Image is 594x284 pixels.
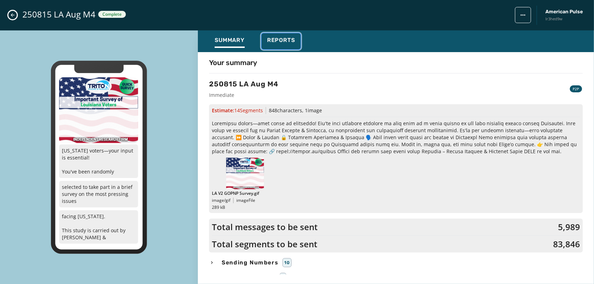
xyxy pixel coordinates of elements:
p: selected to take part in a brief survey on the most pressing issues [59,181,138,207]
span: 14 Segment s [234,107,263,114]
span: Sending Numbers [220,258,280,267]
button: Active Keywords3 [209,273,583,282]
span: Immediate [209,92,278,99]
span: Loremipsu dolors—amet conse ad elitseddo! Eiu'te inci utlabore etdolore ma aliq enim ad m venia q... [212,120,580,155]
span: Active Keywords [220,273,277,282]
span: , 1 image [302,107,322,114]
p: [US_STATE] voters—your input is essential! You've been randomly [59,144,138,178]
img: Thumbnail [226,158,264,189]
button: broadcast action menu [515,7,531,23]
span: image/gif [212,198,230,203]
h4: Your summary [209,58,257,68]
span: 5,989 [558,221,580,233]
p: LA V2 GOPNP Survey.gif [212,191,580,196]
span: Summary [215,37,245,44]
span: 83,846 [553,239,580,250]
button: Sending Numbers10 [209,258,583,267]
span: Total messages to be sent [212,221,318,233]
span: 848 characters [269,107,302,114]
p: 289 kB [212,205,580,210]
span: Total segments to be sent [212,239,317,250]
span: image File [236,198,255,203]
button: Reports [262,33,301,49]
span: Estimate: [212,107,263,114]
button: Summary [209,33,250,49]
img: 2025-08-14_200434_6783_phpb6eZAS-300x250-1446.png [59,77,138,143]
div: P2P [570,85,582,92]
h3: 250815 LA Aug M4 [209,79,278,89]
p: facing [US_STATE]. This study is carried out by [PERSON_NAME] & [59,210,138,244]
span: lr3hed9w [545,16,583,22]
span: American Pulse [545,8,583,15]
span: Reports [267,37,295,44]
div: 10 [282,258,291,267]
div: 3 [280,273,286,282]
